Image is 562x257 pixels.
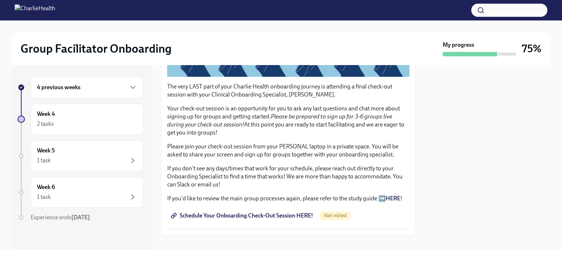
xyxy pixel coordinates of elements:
h3: 75% [522,42,542,55]
h6: Week 4 [37,110,55,118]
strong: My progress [443,41,474,49]
div: 1 task [37,193,51,201]
p: If you'd like to review the main group processes again, please refer to the study guide ➡️ ! [167,194,409,203]
strong: [DATE] [71,214,90,221]
em: Please be prepared to sign up for 3-6 groups live during your check-out session! [167,113,392,128]
h6: Week 6 [37,183,55,191]
span: Schedule Your Onboarding Check-Out Session HERE! [172,212,313,219]
img: CharlieHealth [15,4,55,16]
span: Not visited [320,213,351,218]
h6: 4 previous weeks [37,83,80,91]
a: Week 51 task [18,140,143,171]
p: Your check-out session is an opportunity for you to ask any last questions and chat more about si... [167,105,409,137]
div: 4 previous weeks [31,77,143,98]
h2: Group Facilitator Onboarding [20,41,172,56]
a: HERE [386,195,400,202]
div: 1 task [37,156,51,165]
a: Week 42 tasks [18,104,143,135]
p: The very LAST part of your Charlie Health onboarding journey is attending a final check-out sessi... [167,83,409,99]
p: If you don't see any days/times that work for your schedule, please reach out directly to your On... [167,165,409,189]
p: Please join your check-out session from your PERSONAL laptop in a private space. You will be aske... [167,143,409,159]
a: Week 61 task [18,177,143,208]
a: Schedule Your Onboarding Check-Out Session HERE! [167,208,318,223]
div: 2 tasks [37,120,54,128]
h6: Week 5 [37,147,55,155]
span: Experience ends [31,214,90,221]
